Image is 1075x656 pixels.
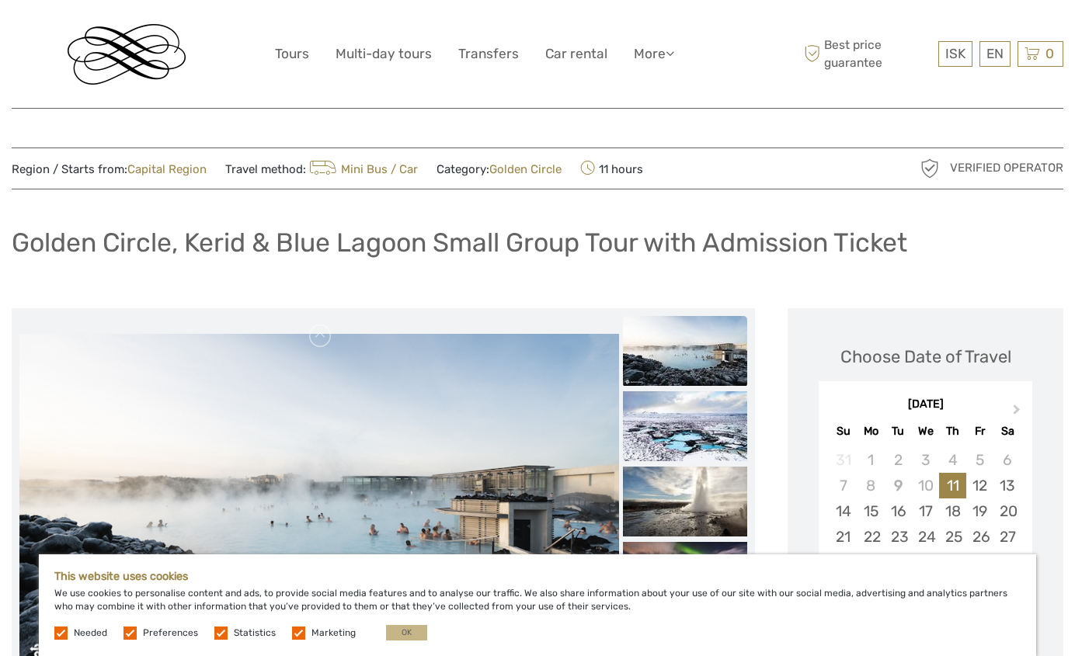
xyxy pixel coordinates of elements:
[1043,46,1056,61] span: 0
[623,542,747,612] img: 78f1bb707dad47c09db76e797c3c6590_slider_thumbnail.jpeg
[912,473,939,498] div: Not available Wednesday, September 10th, 2025
[939,524,966,550] div: Choose Thursday, September 25th, 2025
[12,161,207,178] span: Region / Starts from:
[823,447,1027,602] div: month 2025-09
[225,158,418,179] span: Travel method:
[993,498,1021,524] div: Choose Saturday, September 20th, 2025
[858,421,885,442] div: Mo
[966,524,993,550] div: Choose Friday, September 26th, 2025
[885,473,912,498] div: Not available Tuesday, September 9th, 2025
[966,498,993,524] div: Choose Friday, September 19th, 2025
[993,524,1021,550] div: Choose Saturday, September 27th, 2025
[917,156,942,181] img: verified_operator_grey_128.png
[993,447,1021,473] div: Not available Saturday, September 6th, 2025
[912,550,939,575] div: Choose Wednesday, October 1st, 2025
[830,550,857,575] div: Choose Sunday, September 28th, 2025
[966,421,993,442] div: Fr
[234,626,276,640] label: Statistics
[12,227,907,259] h1: Golden Circle, Kerid & Blue Lagoon Small Group Tour with Admission Ticket
[22,27,176,40] p: We're away right now. Please check back later!
[939,550,966,575] div: Choose Thursday, October 2nd, 2025
[386,625,427,640] button: OK
[993,473,1021,498] div: Choose Saturday, September 13th, 2025
[966,550,993,575] div: Choose Friday, October 3rd, 2025
[912,421,939,442] div: We
[623,316,747,386] img: 48cb146e002b48cdac539cb9429ec25b_slider_thumbnail.jpeg
[912,524,939,550] div: Choose Wednesday, September 24th, 2025
[858,473,885,498] div: Not available Monday, September 8th, 2025
[993,421,1021,442] div: Sa
[912,447,939,473] div: Not available Wednesday, September 3rd, 2025
[68,24,186,85] img: Reykjavik Residence
[54,570,1021,583] h5: This website uses cookies
[179,24,197,43] button: Open LiveChat chat widget
[858,498,885,524] div: Choose Monday, September 15th, 2025
[623,467,747,536] img: 6e04dd7c0e4d4fc499d456a8b0d64eb9_slider_thumbnail.jpeg
[945,46,965,61] span: ISK
[885,524,912,550] div: Choose Tuesday, September 23rd, 2025
[458,43,519,65] a: Transfers
[311,626,356,640] label: Marketing
[966,447,993,473] div: Not available Friday, September 5th, 2025
[993,550,1021,575] div: Choose Saturday, October 4th, 2025
[489,162,562,176] a: Golden Circle
[830,447,857,473] div: Not available Sunday, August 31st, 2025
[858,447,885,473] div: Not available Monday, September 1st, 2025
[885,447,912,473] div: Not available Tuesday, September 2nd, 2025
[858,524,885,550] div: Choose Monday, September 22nd, 2025
[545,43,607,65] a: Car rental
[830,524,857,550] div: Choose Sunday, September 21st, 2025
[840,345,1011,369] div: Choose Date of Travel
[885,550,912,575] div: Choose Tuesday, September 30th, 2025
[912,498,939,524] div: Choose Wednesday, September 17th, 2025
[1006,401,1031,425] button: Next Month
[634,43,674,65] a: More
[830,473,857,498] div: Not available Sunday, September 7th, 2025
[437,161,562,178] span: Category:
[979,41,1011,67] div: EN
[39,554,1036,656] div: We use cookies to personalise content and ads, to provide social media features and to analyse ou...
[580,158,643,179] span: 11 hours
[885,421,912,442] div: Tu
[939,447,966,473] div: Not available Thursday, September 4th, 2025
[127,162,207,176] a: Capital Region
[950,160,1063,176] span: Verified Operator
[830,421,857,442] div: Su
[830,498,857,524] div: Choose Sunday, September 14th, 2025
[939,421,966,442] div: Th
[858,550,885,575] div: Choose Monday, September 29th, 2025
[966,473,993,498] div: Choose Friday, September 12th, 2025
[801,36,935,71] span: Best price guarantee
[336,43,432,65] a: Multi-day tours
[74,626,107,640] label: Needed
[885,498,912,524] div: Choose Tuesday, September 16th, 2025
[306,162,418,176] a: Mini Bus / Car
[623,391,747,461] img: 5d15484774a24c969ea176960bff7f4c_slider_thumbnail.jpeg
[939,473,966,498] div: Choose Thursday, September 11th, 2025
[819,397,1032,413] div: [DATE]
[275,43,309,65] a: Tours
[143,626,198,640] label: Preferences
[939,498,966,524] div: Choose Thursday, September 18th, 2025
